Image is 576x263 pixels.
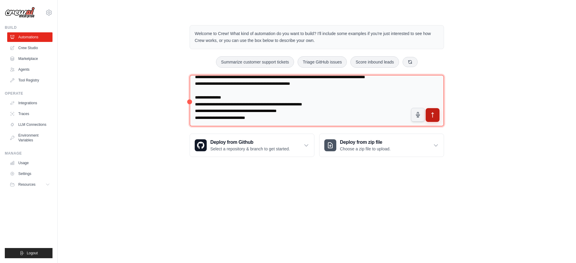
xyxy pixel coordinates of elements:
[216,56,294,68] button: Summarize customer support tickets
[340,139,391,146] h3: Deploy from zip file
[7,169,52,179] a: Settings
[7,131,52,145] a: Environment Variables
[7,54,52,64] a: Marketplace
[7,109,52,119] a: Traces
[5,248,52,258] button: Logout
[7,32,52,42] a: Automations
[195,30,439,44] p: Welcome to Crew! What kind of automation do you want to build? I'll include some examples if you'...
[7,98,52,108] a: Integrations
[5,91,52,96] div: Operate
[7,158,52,168] a: Usage
[5,25,52,30] div: Build
[210,146,290,152] p: Select a repository & branch to get started.
[5,151,52,156] div: Manage
[7,180,52,189] button: Resources
[340,146,391,152] p: Choose a zip file to upload.
[18,182,35,187] span: Resources
[7,75,52,85] a: Tool Registry
[27,251,38,256] span: Logout
[5,7,35,18] img: Logo
[350,56,399,68] button: Score inbound leads
[298,56,347,68] button: Triage GitHub issues
[7,43,52,53] a: Crew Studio
[7,65,52,74] a: Agents
[210,139,290,146] h3: Deploy from Github
[7,120,52,129] a: LLM Connections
